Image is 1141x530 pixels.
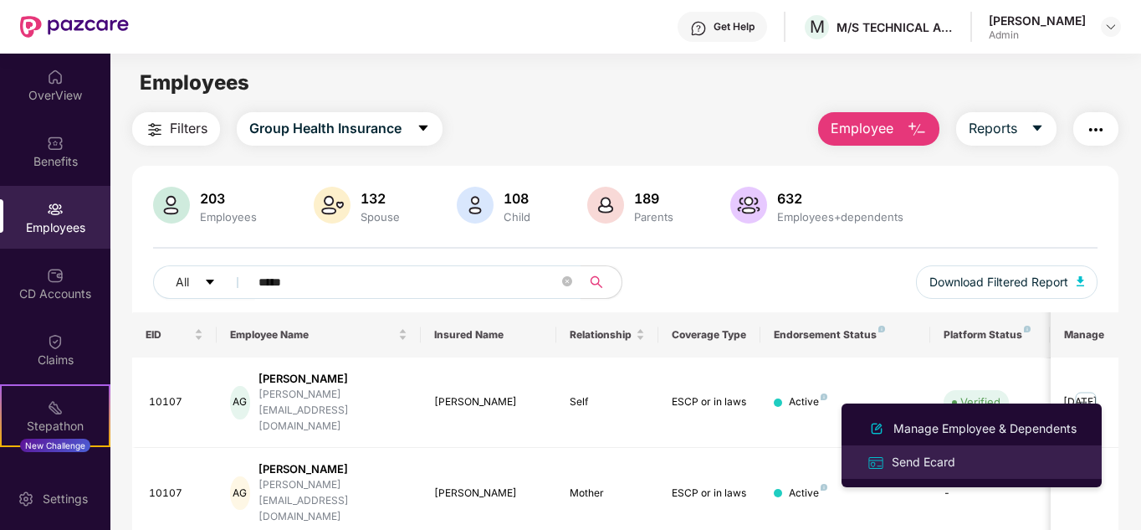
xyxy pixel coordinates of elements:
div: Verified [960,394,1000,410]
div: Spouse [357,210,403,224]
img: svg+xml;base64,PHN2ZyB4bWxucz0iaHR0cDovL3d3dy53My5vcmcvMjAwMC9zdmciIHhtbG5zOnhsaW5rPSJodHRwOi8vd3... [314,187,350,224]
span: close-circle [562,276,572,286]
div: Manage Employee & Dependents [890,419,1080,438]
div: Admin [989,28,1086,42]
div: 10107 [149,486,204,502]
img: svg+xml;base64,PHN2ZyB4bWxucz0iaHR0cDovL3d3dy53My5vcmcvMjAwMC9zdmciIHdpZHRoPSIyNCIgaGVpZ2h0PSIyNC... [145,120,165,140]
div: [PERSON_NAME] [434,486,544,502]
div: Settings [38,491,93,507]
span: Employee Name [230,328,395,342]
img: svg+xml;base64,PHN2ZyB4bWxucz0iaHR0cDovL3d3dy53My5vcmcvMjAwMC9zdmciIHhtbG5zOnhsaW5rPSJodHRwOi8vd3... [730,187,767,224]
div: Child [500,210,534,224]
div: Parents [631,210,677,224]
span: Filters [170,118,207,139]
img: svg+xml;base64,PHN2ZyB4bWxucz0iaHR0cDovL3d3dy53My5vcmcvMjAwMC9zdmciIHdpZHRoPSIyMSIgaGVpZ2h0PSIyMC... [47,399,64,416]
button: Reportscaret-down [956,112,1057,146]
th: Coverage Type [658,312,760,358]
span: caret-down [1031,121,1044,136]
div: [PERSON_NAME] [434,394,544,410]
span: All [176,273,189,291]
div: [PERSON_NAME][EMAIL_ADDRESS][DOMAIN_NAME] [258,387,407,435]
div: Active [789,486,827,502]
div: Employees+dependents [774,210,907,224]
img: svg+xml;base64,PHN2ZyBpZD0iQ2xhaW0iIHhtbG5zPSJodHRwOi8vd3d3LnczLm9yZy8yMDAwL3N2ZyIgd2lkdGg9IjIwIi... [47,333,64,350]
button: Allcaret-down [153,265,255,299]
img: svg+xml;base64,PHN2ZyBpZD0iU2V0dGluZy0yMHgyMCIgeG1sbnM9Imh0dHA6Ly93d3cudzMub3JnLzIwMDAvc3ZnIiB3aW... [18,491,34,507]
img: svg+xml;base64,PHN2ZyBpZD0iSG9tZSIgeG1sbnM9Imh0dHA6Ly93d3cudzMub3JnLzIwMDAvc3ZnIiB3aWR0aD0iMjAiIG... [47,69,64,85]
span: close-circle [562,275,572,291]
div: AG [230,476,249,510]
th: Employee Name [217,312,421,358]
span: Reports [969,118,1017,139]
img: svg+xml;base64,PHN2ZyBpZD0iQ0RfQWNjb3VudHMiIGRhdGEtbmFtZT0iQ0QgQWNjb3VudHMiIHhtbG5zPSJodHRwOi8vd3... [47,267,64,284]
button: search [581,265,622,299]
div: Send Ecard [888,453,959,471]
div: Employees [197,210,260,224]
span: M [810,17,825,37]
th: Relationship [556,312,658,358]
span: Employees [140,70,249,95]
div: Active [789,394,827,410]
button: Filters [132,112,220,146]
img: svg+xml;base64,PHN2ZyB4bWxucz0iaHR0cDovL3d3dy53My5vcmcvMjAwMC9zdmciIHhtbG5zOnhsaW5rPSJodHRwOi8vd3... [907,120,927,140]
div: Endorsement Status [774,328,917,342]
img: svg+xml;base64,PHN2ZyB4bWxucz0iaHR0cDovL3d3dy53My5vcmcvMjAwMC9zdmciIHdpZHRoPSI4IiBoZWlnaHQ9IjgiIH... [1024,326,1031,332]
span: Employee [831,118,893,139]
div: 189 [631,190,677,207]
img: svg+xml;base64,PHN2ZyBpZD0iSGVscC0zMngzMiIgeG1sbnM9Imh0dHA6Ly93d3cudzMub3JnLzIwMDAvc3ZnIiB3aWR0aD... [690,20,707,37]
img: manageButton [1072,389,1099,416]
div: M/S TECHNICAL ASSOCIATES LTD [837,19,954,35]
img: svg+xml;base64,PHN2ZyB4bWxucz0iaHR0cDovL3d3dy53My5vcmcvMjAwMC9zdmciIHdpZHRoPSI4IiBoZWlnaHQ9IjgiIH... [821,394,827,400]
div: 10107 [149,394,204,410]
span: caret-down [204,276,216,290]
div: Mother [570,486,645,502]
th: Insured Name [421,312,557,358]
img: svg+xml;base64,PHN2ZyBpZD0iRW1wbG95ZWVzIiB4bWxucz0iaHR0cDovL3d3dy53My5vcmcvMjAwMC9zdmciIHdpZHRoPS... [47,201,64,218]
button: Employee [818,112,939,146]
div: Platform Status [944,328,1036,342]
th: EID [132,312,217,358]
div: Stepathon [2,418,109,435]
div: 132 [357,190,403,207]
img: New Pazcare Logo [20,16,129,38]
div: ESCP or in laws [672,486,747,502]
span: caret-down [417,121,430,136]
img: svg+xml;base64,PHN2ZyB4bWxucz0iaHR0cDovL3d3dy53My5vcmcvMjAwMC9zdmciIHhtbG5zOnhsaW5rPSJodHRwOi8vd3... [457,187,494,224]
span: Download Filtered Report [929,273,1068,291]
button: Download Filtered Report [916,265,1098,299]
div: [PERSON_NAME] [989,13,1086,28]
img: svg+xml;base64,PHN2ZyBpZD0iRW5kb3JzZW1lbnRzIiB4bWxucz0iaHR0cDovL3d3dy53My5vcmcvMjAwMC9zdmciIHdpZH... [47,466,64,482]
div: [PERSON_NAME] [258,461,407,477]
div: 108 [500,190,534,207]
img: svg+xml;base64,PHN2ZyBpZD0iRHJvcGRvd24tMzJ4MzIiIHhtbG5zPSJodHRwOi8vd3d3LnczLm9yZy8yMDAwL3N2ZyIgd2... [1104,20,1118,33]
div: 632 [774,190,907,207]
img: svg+xml;base64,PHN2ZyB4bWxucz0iaHR0cDovL3d3dy53My5vcmcvMjAwMC9zdmciIHhtbG5zOnhsaW5rPSJodHRwOi8vd3... [1077,276,1085,286]
div: AG [230,386,249,419]
span: Relationship [570,328,632,342]
th: Manage [1051,312,1118,358]
div: Self [570,394,645,410]
div: ESCP or in laws [672,394,747,410]
img: svg+xml;base64,PHN2ZyB4bWxucz0iaHR0cDovL3d3dy53My5vcmcvMjAwMC9zdmciIHdpZHRoPSIyNCIgaGVpZ2h0PSIyNC... [1086,120,1106,140]
img: svg+xml;base64,PHN2ZyB4bWxucz0iaHR0cDovL3d3dy53My5vcmcvMjAwMC9zdmciIHdpZHRoPSI4IiBoZWlnaHQ9IjgiIH... [821,484,827,491]
button: Group Health Insurancecaret-down [237,112,443,146]
span: search [581,275,613,289]
img: svg+xml;base64,PHN2ZyB4bWxucz0iaHR0cDovL3d3dy53My5vcmcvMjAwMC9zdmciIHdpZHRoPSIxNiIgaGVpZ2h0PSIxNi... [867,454,885,472]
img: svg+xml;base64,PHN2ZyB4bWxucz0iaHR0cDovL3d3dy53My5vcmcvMjAwMC9zdmciIHhtbG5zOnhsaW5rPSJodHRwOi8vd3... [153,187,190,224]
div: 203 [197,190,260,207]
img: svg+xml;base64,PHN2ZyB4bWxucz0iaHR0cDovL3d3dy53My5vcmcvMjAwMC9zdmciIHdpZHRoPSI4IiBoZWlnaHQ9IjgiIH... [878,326,885,332]
img: svg+xml;base64,PHN2ZyB4bWxucz0iaHR0cDovL3d3dy53My5vcmcvMjAwMC9zdmciIHhtbG5zOnhsaW5rPSJodHRwOi8vd3... [867,419,887,439]
div: [PERSON_NAME][EMAIL_ADDRESS][DOMAIN_NAME] [258,477,407,525]
div: Get Help [714,20,755,33]
span: EID [146,328,192,342]
span: Group Health Insurance [249,118,402,139]
div: [PERSON_NAME] [258,371,407,387]
div: New Challenge [20,439,90,452]
img: svg+xml;base64,PHN2ZyBpZD0iQmVuZWZpdHMiIHhtbG5zPSJodHRwOi8vd3d3LnczLm9yZy8yMDAwL3N2ZyIgd2lkdGg9Ij... [47,135,64,152]
img: svg+xml;base64,PHN2ZyB4bWxucz0iaHR0cDovL3d3dy53My5vcmcvMjAwMC9zdmciIHhtbG5zOnhsaW5rPSJodHRwOi8vd3... [587,187,624,224]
